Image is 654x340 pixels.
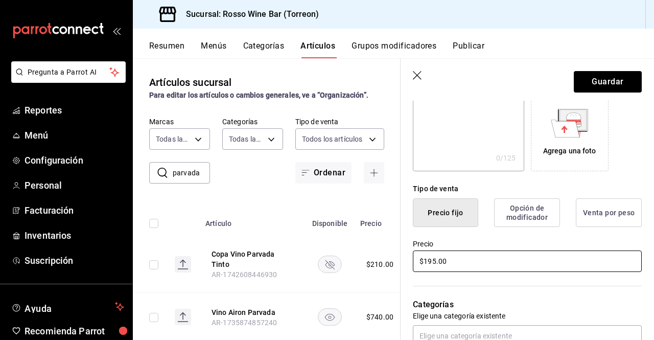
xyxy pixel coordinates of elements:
[306,204,354,237] th: Disponible
[25,178,124,192] span: Personal
[222,118,283,125] label: Categorías
[25,103,124,117] span: Reportes
[25,229,124,242] span: Inventarios
[295,162,352,184] button: Ordenar
[149,41,184,58] button: Resumen
[295,118,384,125] label: Tipo de venta
[302,134,363,144] span: Todos los artículos
[212,319,277,327] span: AR-1735874857240
[212,249,293,269] button: edit-product-location
[576,198,642,227] button: Venta por peso
[494,198,560,227] button: Opción de modificador
[25,324,124,338] span: Recomienda Parrot
[318,256,342,273] button: availability-product
[201,41,226,58] button: Menús
[413,311,642,321] p: Elige una categoría existente
[212,307,293,318] button: edit-product-location
[11,61,126,83] button: Pregunta a Parrot AI
[178,8,319,20] h3: Sucursal: Rosso Wine Bar (Torreon)
[453,41,484,58] button: Publicar
[352,41,436,58] button: Grupos modificadores
[25,128,124,142] span: Menú
[173,163,210,183] input: Buscar artículo
[28,67,110,78] span: Pregunta a Parrot AI
[413,184,642,194] div: Tipo de venta
[496,153,516,163] div: 0 /125
[354,204,410,237] th: Precio
[25,254,124,267] span: Suscripción
[149,41,654,58] div: navigation tabs
[543,146,596,156] div: Agrega una foto
[300,41,335,58] button: Artículos
[7,74,126,85] a: Pregunta a Parrot AI
[243,41,285,58] button: Categorías
[212,270,277,279] span: AR-1742608446930
[366,312,393,322] div: $ 740.00
[149,91,368,99] strong: Para editar los artículos o cambios generales, ve a “Organización”.
[112,27,121,35] button: open_drawer_menu
[366,259,393,269] div: $ 210.00
[149,118,210,125] label: Marcas
[318,308,342,326] button: availability-product
[199,204,306,237] th: Artículo
[533,96,606,169] div: Agrega una foto
[413,240,642,247] label: Precio
[574,71,642,93] button: Guardar
[149,75,231,90] div: Artículos sucursal
[413,299,642,311] p: Categorías
[229,134,264,144] span: Todas las categorías, Sin categoría
[413,251,642,272] input: $0.00
[25,153,124,167] span: Configuración
[25,301,111,313] span: Ayuda
[156,134,191,144] span: Todas las marcas, Sin marca
[413,198,478,227] button: Precio fijo
[25,203,124,217] span: Facturación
